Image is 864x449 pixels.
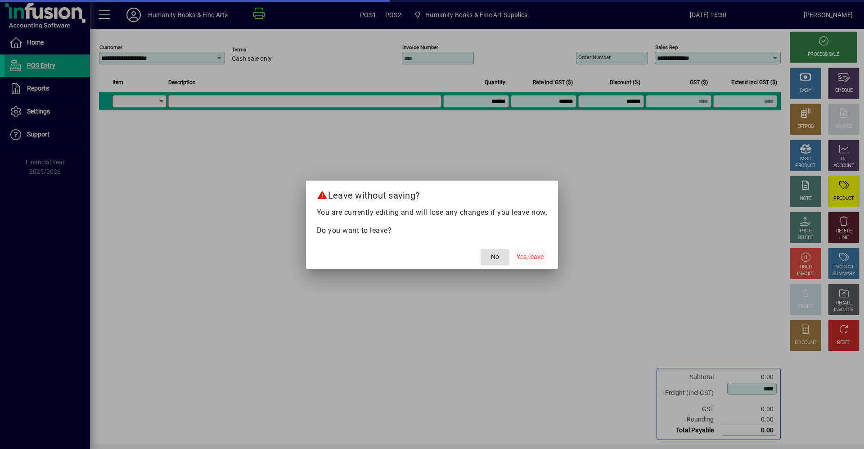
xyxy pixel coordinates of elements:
[481,249,509,265] button: No
[513,249,547,265] button: Yes, leave
[317,207,548,218] p: You are currently editing and will lose any changes if you leave now.
[317,225,548,236] p: Do you want to leave?
[491,252,499,262] span: No
[306,181,558,207] h2: Leave without saving?
[517,252,544,262] span: Yes, leave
